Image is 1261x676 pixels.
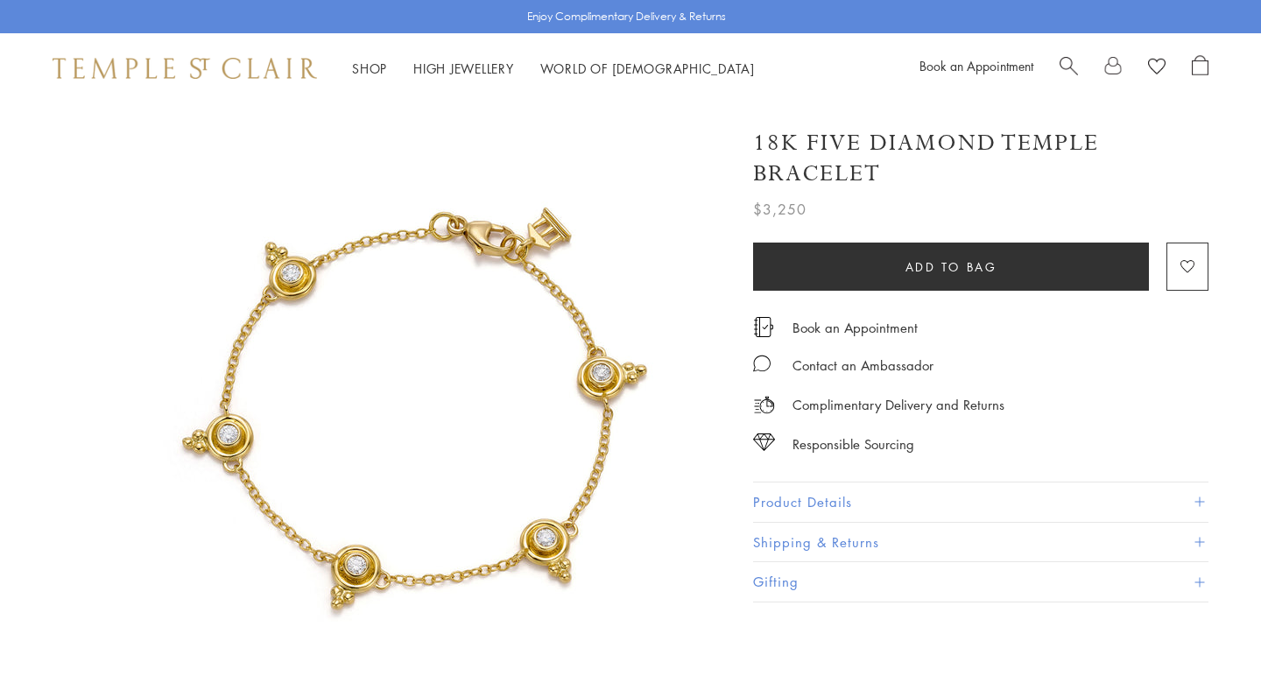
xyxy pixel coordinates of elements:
[1148,55,1166,81] a: View Wishlist
[753,523,1208,562] button: Shipping & Returns
[527,8,726,25] p: Enjoy Complimentary Delivery & Returns
[1060,55,1078,81] a: Search
[793,355,933,377] div: Contact an Ambassador
[352,60,387,77] a: ShopShop
[540,60,755,77] a: World of [DEMOGRAPHIC_DATA]World of [DEMOGRAPHIC_DATA]
[793,433,914,455] div: Responsible Sourcing
[753,355,771,372] img: MessageIcon-01_2.svg
[753,433,775,451] img: icon_sourcing.svg
[905,257,997,277] span: Add to bag
[753,562,1208,602] button: Gifting
[753,128,1208,189] h1: 18K Five Diamond Temple Bracelet
[1192,55,1208,81] a: Open Shopping Bag
[352,58,755,80] nav: Main navigation
[793,318,918,337] a: Book an Appointment
[753,198,807,221] span: $3,250
[793,394,1004,416] p: Complimentary Delivery and Returns
[1173,594,1243,658] iframe: Gorgias live chat messenger
[413,60,514,77] a: High JewelleryHigh Jewellery
[753,394,775,416] img: icon_delivery.svg
[919,57,1033,74] a: Book an Appointment
[53,58,317,79] img: Temple St. Clair
[753,482,1208,522] button: Product Details
[753,317,774,337] img: icon_appointment.svg
[753,243,1149,291] button: Add to bag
